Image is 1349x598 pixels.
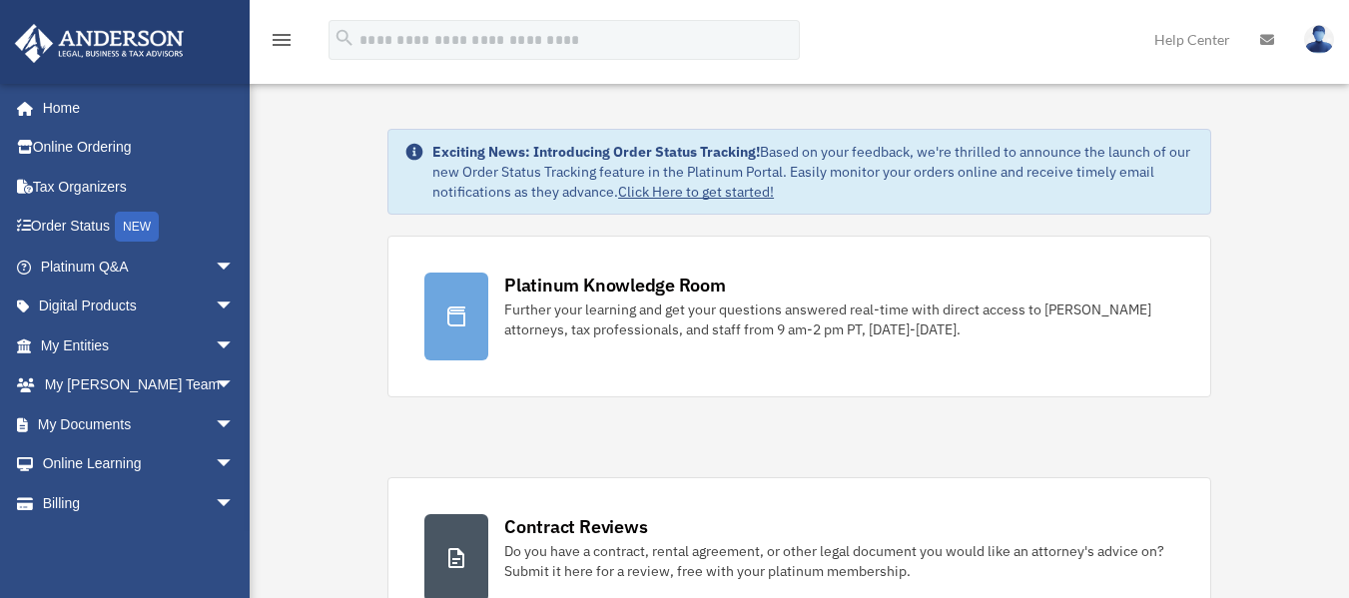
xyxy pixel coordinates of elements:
[215,325,255,366] span: arrow_drop_down
[9,24,190,63] img: Anderson Advisors Platinum Portal
[215,247,255,288] span: arrow_drop_down
[14,88,255,128] a: Home
[215,483,255,524] span: arrow_drop_down
[14,483,265,523] a: Billingarrow_drop_down
[14,128,265,168] a: Online Ordering
[14,523,265,563] a: Events Calendar
[14,167,265,207] a: Tax Organizers
[215,404,255,445] span: arrow_drop_down
[270,35,294,52] a: menu
[14,444,265,484] a: Online Learningarrow_drop_down
[504,299,1174,339] div: Further your learning and get your questions answered real-time with direct access to [PERSON_NAM...
[115,212,159,242] div: NEW
[432,143,760,161] strong: Exciting News: Introducing Order Status Tracking!
[334,27,355,49] i: search
[14,287,265,326] a: Digital Productsarrow_drop_down
[387,236,1211,397] a: Platinum Knowledge Room Further your learning and get your questions answered real-time with dire...
[504,514,647,539] div: Contract Reviews
[1304,25,1334,54] img: User Pic
[270,28,294,52] i: menu
[14,247,265,287] a: Platinum Q&Aarrow_drop_down
[618,183,774,201] a: Click Here to get started!
[504,541,1174,581] div: Do you have a contract, rental agreement, or other legal document you would like an attorney's ad...
[14,404,265,444] a: My Documentsarrow_drop_down
[215,444,255,485] span: arrow_drop_down
[14,207,265,248] a: Order StatusNEW
[14,365,265,405] a: My [PERSON_NAME] Teamarrow_drop_down
[215,287,255,327] span: arrow_drop_down
[432,142,1194,202] div: Based on your feedback, we're thrilled to announce the launch of our new Order Status Tracking fe...
[215,365,255,406] span: arrow_drop_down
[14,325,265,365] a: My Entitiesarrow_drop_down
[504,273,726,298] div: Platinum Knowledge Room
